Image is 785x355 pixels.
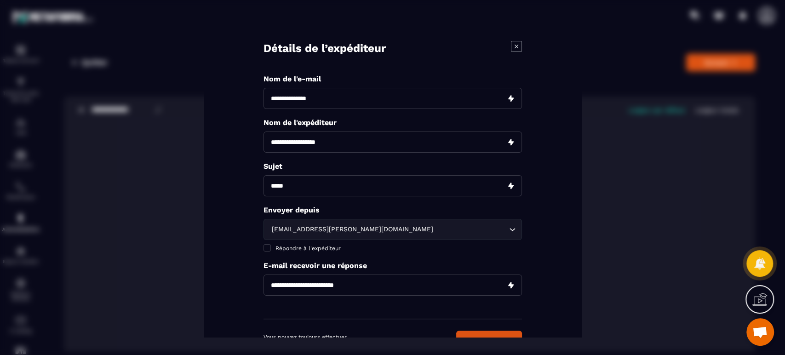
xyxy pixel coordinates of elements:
[264,41,386,56] h4: Détails de l’expéditeur
[264,219,522,240] div: Search for option
[427,336,445,344] a: Retour
[264,261,522,270] p: E-mail recevoir une réponse
[264,74,522,83] p: Nom de l'e-mail
[456,331,522,349] button: Sauvegarder
[264,206,522,214] p: Envoyer depuis
[264,118,522,127] p: Nom de l'expéditeur
[264,333,349,346] p: Vous pouvez toujours effectuer des modifications plus tard
[275,245,341,252] span: Répondre à l'expéditeur
[269,224,435,235] span: [EMAIL_ADDRESS][PERSON_NAME][DOMAIN_NAME]
[746,318,774,346] div: Ouvrir le chat
[264,162,522,171] p: Sujet
[435,224,507,235] input: Search for option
